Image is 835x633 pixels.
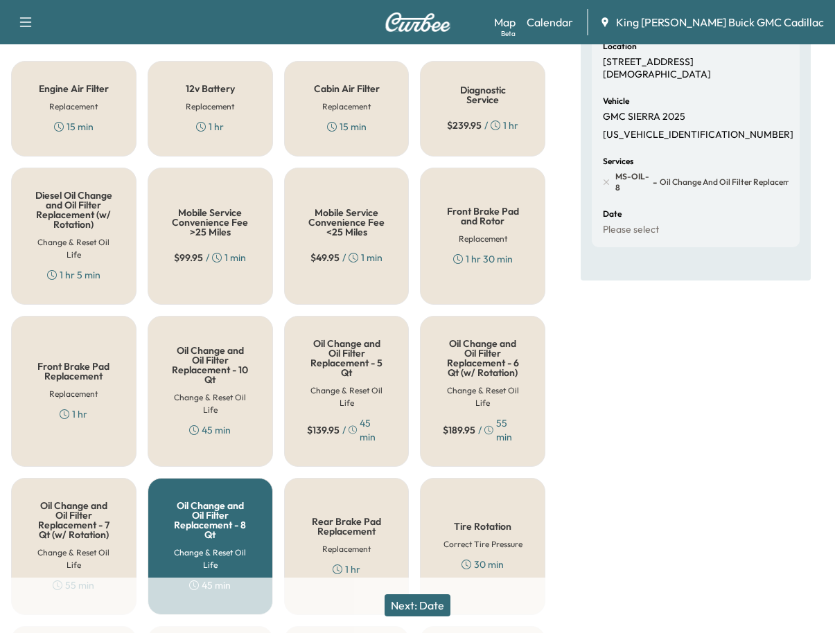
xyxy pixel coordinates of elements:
[174,251,203,265] span: $ 99.95
[603,56,789,80] p: [STREET_ADDRESS][DEMOGRAPHIC_DATA]
[34,362,114,381] h5: Front Brake Pad Replacement
[54,120,94,134] div: 15 min
[60,407,87,421] div: 1 hr
[189,423,231,437] div: 45 min
[310,251,383,265] div: / 1 min
[307,517,387,536] h5: Rear Brake Pad Replacement
[307,416,387,444] div: / 45 min
[170,546,250,571] h6: Change & Reset Oil Life
[333,562,360,576] div: 1 hr
[307,423,340,437] span: $ 139.95
[447,118,518,132] div: / 1 hr
[443,339,522,377] h5: Oil Change and Oil Filter Replacement - 6 Qt (w/ Rotation)
[459,233,507,245] h6: Replacement
[385,12,451,32] img: Curbee Logo
[49,388,98,400] h6: Replacement
[170,346,250,384] h5: Oil Change and Oil Filter Replacement - 10 Qt
[462,558,504,571] div: 30 min
[170,208,250,237] h5: Mobile Service Convenience Fee >25 Miles
[307,208,387,237] h5: Mobile Service Convenience Fee <25 Miles
[196,120,224,134] div: 1 hr
[170,501,250,540] h5: Oil Change and Oil Filter Replacement - 8 Qt
[603,210,622,218] h6: Date
[385,594,450,616] button: Next: Date
[327,120,367,134] div: 15 min
[322,543,371,555] h6: Replacement
[186,100,234,113] h6: Replacement
[603,97,629,105] h6: Vehicle
[603,111,685,123] p: GMC SIERRA 2025
[615,171,650,193] span: MS-OIL-8
[34,190,114,229] h5: Diesel Oil Change and Oil Filter Replacement (w/ Rotation)
[603,224,659,236] p: Please select
[310,251,340,265] span: $ 49.95
[527,14,573,30] a: Calendar
[314,84,380,93] h5: Cabin Air Filter
[322,100,371,113] h6: Replacement
[603,157,633,166] h6: Services
[49,100,98,113] h6: Replacement
[443,206,522,226] h5: Front Brake Pad and Rotor
[494,14,516,30] a: MapBeta
[603,42,637,51] h6: Location
[34,501,114,540] h5: Oil Change and Oil Filter Replacement - 7 Qt (w/ Rotation)
[501,28,516,39] div: Beta
[603,129,793,141] p: [US_VEHICLE_IDENTIFICATION_NUMBER]
[170,391,250,416] h6: Change & Reset Oil Life
[443,416,522,444] div: / 55 min
[174,251,246,265] div: / 1 min
[447,118,482,132] span: $ 239.95
[47,268,100,282] div: 1 hr 5 min
[443,384,522,409] h6: Change & Reset Oil Life
[443,85,522,105] h5: Diagnostic Service
[307,339,387,377] h5: Oil Change and Oil Filter Replacement - 5 Qt
[39,84,109,93] h5: Engine Air Filter
[650,175,657,189] span: -
[443,423,475,437] span: $ 189.95
[307,384,387,409] h6: Change & Reset Oil Life
[186,84,235,93] h5: 12v Battery
[453,252,513,266] div: 1 hr 30 min
[34,546,114,571] h6: Change & Reset Oil Life
[443,538,522,551] h6: Correct Tire Pressure
[616,14,824,30] span: King [PERSON_NAME] Buick GMC Cadillac
[34,236,114,261] h6: Change & Reset Oil Life
[454,521,511,531] h5: Tire Rotation
[657,177,809,188] span: Oil Change and Oil Filter Replacement - 8 Qt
